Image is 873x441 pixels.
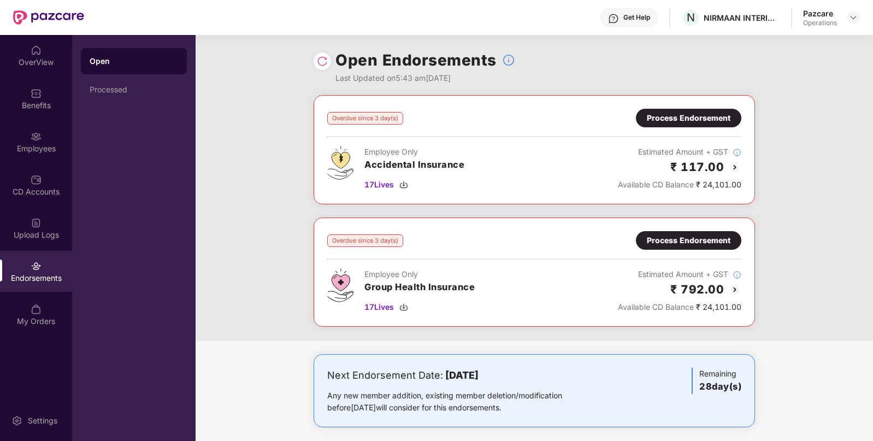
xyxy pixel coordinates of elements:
div: Pazcare [803,8,837,19]
div: ₹ 24,101.00 [618,179,741,191]
div: Estimated Amount + GST [618,146,741,158]
img: svg+xml;base64,PHN2ZyBpZD0iRW5kb3JzZW1lbnRzIiB4bWxucz0iaHR0cDovL3d3dy53My5vcmcvMjAwMC9zdmciIHdpZH... [31,261,42,272]
div: Last Updated on 5:43 am[DATE] [335,72,515,84]
div: Processed [90,85,178,94]
img: svg+xml;base64,PHN2ZyBpZD0iVXBsb2FkX0xvZ3MiIGRhdGEtbmFtZT0iVXBsb2FkIExvZ3MiIHhtbG5zPSJodHRwOi8vd3... [31,217,42,228]
span: 17 Lives [364,301,394,313]
div: Next Endorsement Date: [327,368,597,383]
div: Employee Only [364,268,475,280]
img: svg+xml;base64,PHN2ZyBpZD0iQmVuZWZpdHMiIHhtbG5zPSJodHRwOi8vd3d3LnczLm9yZy8yMDAwL3N2ZyIgd2lkdGg9Ij... [31,88,42,99]
span: Available CD Balance [618,180,694,189]
img: svg+xml;base64,PHN2ZyBpZD0iQmFjay0yMHgyMCIgeG1sbnM9Imh0dHA6Ly93d3cudzMub3JnLzIwMDAvc3ZnIiB3aWR0aD... [728,161,741,174]
h3: Group Health Insurance [364,280,475,295]
span: Available CD Balance [618,302,694,311]
div: Open [90,56,178,67]
div: Process Endorsement [647,112,730,124]
div: Operations [803,19,837,27]
img: svg+xml;base64,PHN2ZyBpZD0iSW5mb18tXzMyeDMyIiBkYXRhLW5hbWU9IkluZm8gLSAzMngzMiIgeG1sbnM9Imh0dHA6Ly... [733,271,741,279]
img: svg+xml;base64,PHN2ZyBpZD0iRHJvcGRvd24tMzJ4MzIiIHhtbG5zPSJodHRwOi8vd3d3LnczLm9yZy8yMDAwL3N2ZyIgd2... [849,13,858,22]
span: N [687,11,695,24]
img: svg+xml;base64,PHN2ZyBpZD0iRG93bmxvYWQtMzJ4MzIiIHhtbG5zPSJodHRwOi8vd3d3LnczLm9yZy8yMDAwL3N2ZyIgd2... [399,180,408,189]
span: 17 Lives [364,179,394,191]
img: New Pazcare Logo [13,10,84,25]
img: svg+xml;base64,PHN2ZyBpZD0iRG93bmxvYWQtMzJ4MzIiIHhtbG5zPSJodHRwOi8vd3d3LnczLm9yZy8yMDAwL3N2ZyIgd2... [399,303,408,311]
img: svg+xml;base64,PHN2ZyBpZD0iUmVsb2FkLTMyeDMyIiB4bWxucz0iaHR0cDovL3d3dy53My5vcmcvMjAwMC9zdmciIHdpZH... [317,56,328,67]
img: svg+xml;base64,PHN2ZyBpZD0iSG9tZSIgeG1sbnM9Imh0dHA6Ly93d3cudzMub3JnLzIwMDAvc3ZnIiB3aWR0aD0iMjAiIG... [31,45,42,56]
h3: 28 day(s) [699,380,741,394]
div: Overdue since 3 day(s) [327,234,403,247]
div: Overdue since 3 day(s) [327,112,403,125]
b: [DATE] [445,369,479,381]
img: svg+xml;base64,PHN2ZyBpZD0iSGVscC0zMngzMiIgeG1sbnM9Imh0dHA6Ly93d3cudzMub3JnLzIwMDAvc3ZnIiB3aWR0aD... [608,13,619,24]
h1: Open Endorsements [335,48,497,72]
img: svg+xml;base64,PHN2ZyBpZD0iSW5mb18tXzMyeDMyIiBkYXRhLW5hbWU9IkluZm8gLSAzMngzMiIgeG1sbnM9Imh0dHA6Ly... [733,148,741,157]
img: svg+xml;base64,PHN2ZyBpZD0iQmFjay0yMHgyMCIgeG1sbnM9Imh0dHA6Ly93d3cudzMub3JnLzIwMDAvc3ZnIiB3aWR0aD... [728,283,741,296]
img: svg+xml;base64,PHN2ZyB4bWxucz0iaHR0cDovL3d3dy53My5vcmcvMjAwMC9zdmciIHdpZHRoPSI0Ny43MTQiIGhlaWdodD... [327,268,353,302]
img: svg+xml;base64,PHN2ZyBpZD0iRW1wbG95ZWVzIiB4bWxucz0iaHR0cDovL3d3dy53My5vcmcvMjAwMC9zdmciIHdpZHRoPS... [31,131,42,142]
div: Process Endorsement [647,234,730,246]
img: svg+xml;base64,PHN2ZyBpZD0iTXlfT3JkZXJzIiBkYXRhLW5hbWU9Ik15IE9yZGVycyIgeG1sbnM9Imh0dHA6Ly93d3cudz... [31,304,42,315]
img: svg+xml;base64,PHN2ZyB4bWxucz0iaHR0cDovL3d3dy53My5vcmcvMjAwMC9zdmciIHdpZHRoPSI0OS4zMjEiIGhlaWdodD... [327,146,353,180]
div: Get Help [623,13,650,22]
div: Settings [25,415,61,426]
img: svg+xml;base64,PHN2ZyBpZD0iU2V0dGluZy0yMHgyMCIgeG1sbnM9Imh0dHA6Ly93d3cudzMub3JnLzIwMDAvc3ZnIiB3aW... [11,415,22,426]
div: Any new member addition, existing member deletion/modification before [DATE] will consider for th... [327,390,597,414]
h3: Accidental Insurance [364,158,464,172]
div: Remaining [692,368,741,394]
div: Employee Only [364,146,464,158]
div: ₹ 24,101.00 [618,301,741,313]
div: NIRMAAN INTERIORS PROJECTS PRIVATE LIMITED [704,13,780,23]
div: Estimated Amount + GST [618,268,741,280]
h2: ₹ 117.00 [670,158,724,176]
img: svg+xml;base64,PHN2ZyBpZD0iSW5mb18tXzMyeDMyIiBkYXRhLW5hbWU9IkluZm8gLSAzMngzMiIgeG1sbnM9Imh0dHA6Ly... [502,54,515,67]
h2: ₹ 792.00 [670,280,724,298]
img: svg+xml;base64,PHN2ZyBpZD0iQ0RfQWNjb3VudHMiIGRhdGEtbmFtZT0iQ0QgQWNjb3VudHMiIHhtbG5zPSJodHRwOi8vd3... [31,174,42,185]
